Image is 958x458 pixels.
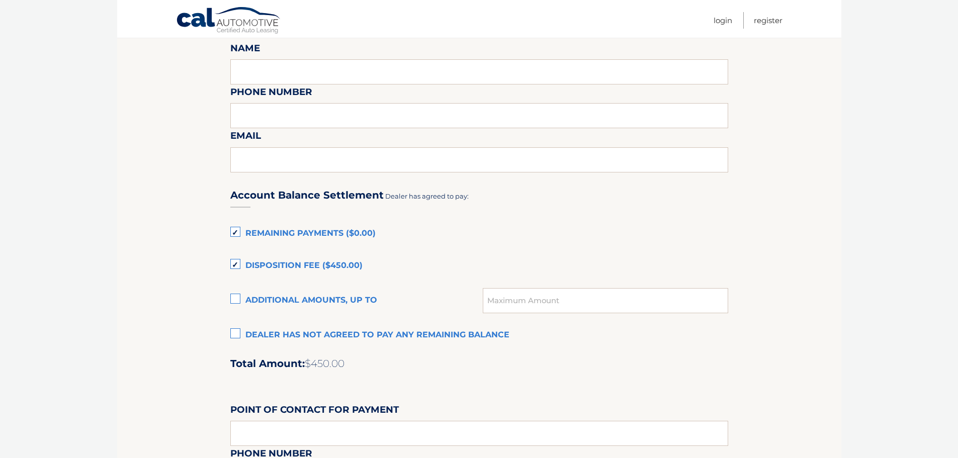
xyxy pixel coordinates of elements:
label: Phone Number [230,84,312,103]
span: Dealer has agreed to pay: [385,192,469,200]
a: Login [714,12,732,29]
a: Register [754,12,782,29]
label: Remaining Payments ($0.00) [230,224,728,244]
input: Maximum Amount [483,288,728,313]
span: $450.00 [305,357,344,370]
h3: Account Balance Settlement [230,189,384,202]
label: Disposition Fee ($450.00) [230,256,728,276]
label: Email [230,128,261,147]
label: Name [230,41,260,59]
label: Dealer has not agreed to pay any remaining balance [230,325,728,345]
label: Additional amounts, up to [230,291,483,311]
h2: Total Amount: [230,357,728,370]
a: Cal Automotive [176,7,282,36]
label: Point of Contact for Payment [230,402,399,421]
